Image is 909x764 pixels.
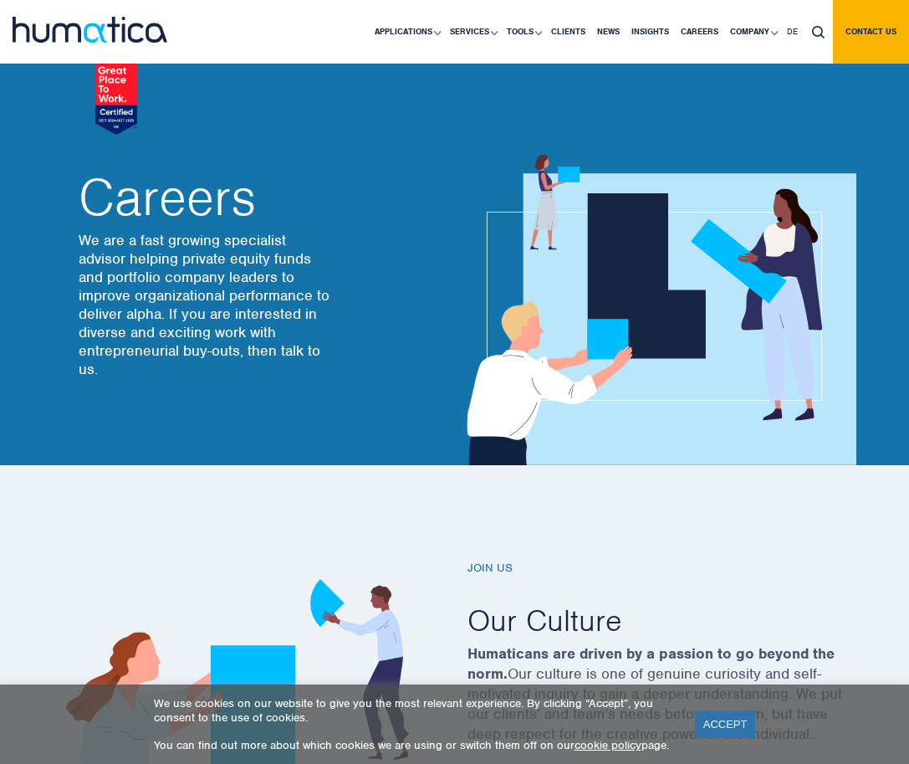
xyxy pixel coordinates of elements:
img: about_banner1 [455,155,856,465]
h2: Careers [79,172,329,223]
a: ACCEPT [695,710,756,738]
strong: Humaticans are driven by a passion to go beyond the norm. [467,644,835,683]
h2: Our Culture [467,601,844,639]
p: We are a fast growing specialist advisor helping private equity funds and portfolio company leade... [79,231,329,378]
a: cookie policy [575,738,641,752]
span: DE [787,26,798,37]
img: search_icon [812,26,825,38]
p: You can find out more about which cookies we are using or switch them off on our page. [154,738,674,752]
img: logo [13,17,167,43]
p: We use cookies on our website to give you the most relevant experience. By clicking “Accept”, you... [154,696,674,725]
h6: Join us [467,561,844,576]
